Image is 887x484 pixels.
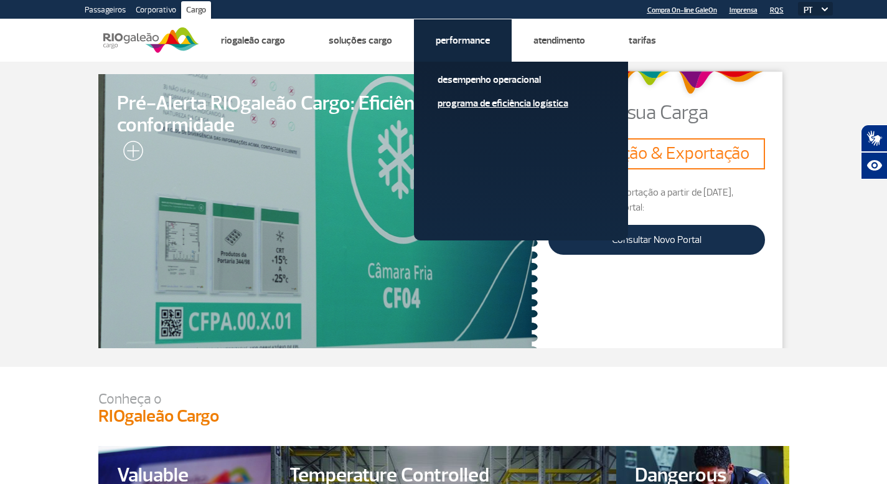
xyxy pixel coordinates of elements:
span: Pré-Alerta RIOgaleão Cargo: Eficiência e conformidade [117,93,520,136]
a: Riogaleão Cargo [221,34,285,47]
button: Abrir tradutor de língua de sinais. [861,125,887,152]
a: Passageiros [80,1,131,21]
div: Plugin de acessibilidade da Hand Talk. [861,125,887,179]
button: Abrir recursos assistivos. [861,152,887,179]
a: Consultar Novo Portal [548,225,765,255]
a: Imprensa [730,6,758,14]
a: Tarifas [629,34,656,47]
a: Cargo [181,1,211,21]
h3: RIOgaleão Cargo [98,406,789,427]
a: Compra On-line GaleOn [647,6,717,14]
img: grafismo [547,65,767,103]
h3: Importação & Exportação [553,143,760,164]
p: Conheça o [98,392,789,406]
a: Programa de Eficiência Logística [438,97,604,110]
a: RQS [770,6,784,14]
img: leia-mais [117,141,143,166]
a: Pré-Alerta RIOgaleão Cargo: Eficiência e conformidade [98,74,539,348]
p: Rastreie sua Carga [555,103,789,123]
a: Corporativo [131,1,181,21]
a: Desempenho Operacional [438,73,604,87]
p: Para dados de exportação a partir de [DATE], consulte o novo portal: [548,185,765,215]
a: Performance [436,34,490,47]
a: Atendimento [533,34,585,47]
a: Soluções Cargo [329,34,392,47]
